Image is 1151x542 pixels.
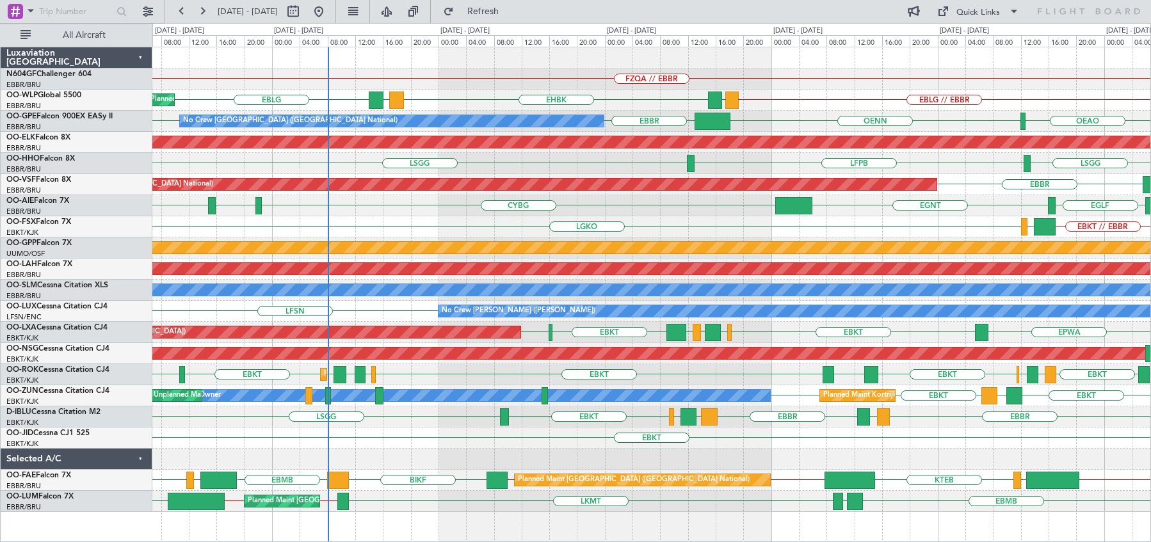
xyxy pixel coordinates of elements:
[938,35,965,47] div: 00:00
[6,429,90,437] a: OO-JIDCessna CJ1 525
[965,35,993,47] div: 04:00
[6,439,38,449] a: EBKT/KJK
[6,113,113,120] a: OO-GPEFalcon 900EX EASy II
[6,92,81,99] a: OO-WLPGlobal 5500
[6,113,36,120] span: OO-GPE
[355,35,383,47] div: 12:00
[6,101,41,111] a: EBBR/BRU
[607,26,656,36] div: [DATE] - [DATE]
[6,312,42,322] a: LFSN/ENC
[799,35,826,47] div: 04:00
[161,35,189,47] div: 08:00
[6,228,38,237] a: EBKT/KJK
[6,70,92,78] a: N604GFChallenger 604
[6,249,45,259] a: UUMO/OSF
[549,35,577,47] div: 16:00
[577,35,604,47] div: 20:00
[274,26,323,36] div: [DATE] - [DATE]
[660,35,688,47] div: 08:00
[6,481,41,491] a: EBBR/BRU
[6,333,38,343] a: EBKT/KJK
[1076,35,1104,47] div: 20:00
[6,345,38,353] span: OO-NSG
[218,6,278,17] span: [DATE] - [DATE]
[6,134,70,141] a: OO-ELKFalcon 8X
[6,282,37,289] span: OO-SLM
[6,239,72,247] a: OO-GPPFalcon 7X
[155,26,204,36] div: [DATE] - [DATE]
[6,197,34,205] span: OO-AIE
[189,35,216,47] div: 12:00
[272,35,300,47] div: 00:00
[6,186,41,195] a: EBBR/BRU
[910,35,937,47] div: 20:00
[328,35,355,47] div: 08:00
[882,35,910,47] div: 16:00
[6,397,38,406] a: EBKT/KJK
[6,239,36,247] span: OO-GPP
[6,472,36,479] span: OO-FAE
[6,502,41,512] a: EBBR/BRU
[6,164,41,174] a: EBBR/BRU
[6,176,71,184] a: OO-VSFFalcon 8X
[940,26,989,36] div: [DATE] - [DATE]
[216,35,244,47] div: 16:00
[6,207,41,216] a: EBBR/BRU
[245,35,272,47] div: 20:00
[6,70,36,78] span: N604GF
[411,35,439,47] div: 20:00
[154,386,360,405] div: Unplanned Maint [GEOGRAPHIC_DATA]-[GEOGRAPHIC_DATA]
[300,35,327,47] div: 04:00
[6,376,38,385] a: EBKT/KJK
[522,35,549,47] div: 12:00
[494,35,522,47] div: 08:00
[383,35,410,47] div: 16:00
[6,387,109,395] a: OO-ZUNCessna Citation CJ4
[823,386,972,405] div: Planned Maint Kortrijk-[GEOGRAPHIC_DATA]
[39,2,113,21] input: Trip Number
[6,155,75,163] a: OO-HHOFalcon 8X
[6,345,109,353] a: OO-NSGCessna Citation CJ4
[437,1,514,22] button: Refresh
[6,387,38,395] span: OO-ZUN
[6,143,41,153] a: EBBR/BRU
[6,408,31,416] span: D-IBLU
[518,470,750,490] div: Planned Maint [GEOGRAPHIC_DATA] ([GEOGRAPHIC_DATA] National)
[6,324,36,331] span: OO-LXA
[6,366,38,374] span: OO-ROK
[6,429,33,437] span: OO-JID
[6,324,108,331] a: OO-LXACessna Citation CJ4
[466,35,494,47] div: 04:00
[773,26,823,36] div: [DATE] - [DATE]
[6,80,41,90] a: EBBR/BRU
[688,35,716,47] div: 12:00
[743,35,771,47] div: 20:00
[826,35,854,47] div: 08:00
[605,35,632,47] div: 00:00
[456,7,510,16] span: Refresh
[440,26,490,36] div: [DATE] - [DATE]
[6,472,71,479] a: OO-FAEFalcon 7X
[6,92,38,99] span: OO-WLP
[6,303,36,310] span: OO-LUX
[6,493,74,500] a: OO-LUMFalcon 7X
[6,176,36,184] span: OO-VSF
[6,355,38,364] a: EBKT/KJK
[6,155,40,163] span: OO-HHO
[442,301,595,321] div: No Crew [PERSON_NAME] ([PERSON_NAME])
[6,303,108,310] a: OO-LUXCessna Citation CJ4
[6,134,35,141] span: OO-ELK
[931,1,1026,22] button: Quick Links
[6,122,41,132] a: EBBR/BRU
[632,35,660,47] div: 04:00
[855,35,882,47] div: 12:00
[956,6,1000,19] div: Quick Links
[6,493,38,500] span: OO-LUM
[6,291,41,301] a: EBBR/BRU
[324,365,473,384] div: Planned Maint Kortrijk-[GEOGRAPHIC_DATA]
[6,282,108,289] a: OO-SLMCessna Citation XLS
[771,35,799,47] div: 00:00
[716,35,743,47] div: 16:00
[6,260,72,268] a: OO-LAHFalcon 7X
[1104,35,1132,47] div: 00:00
